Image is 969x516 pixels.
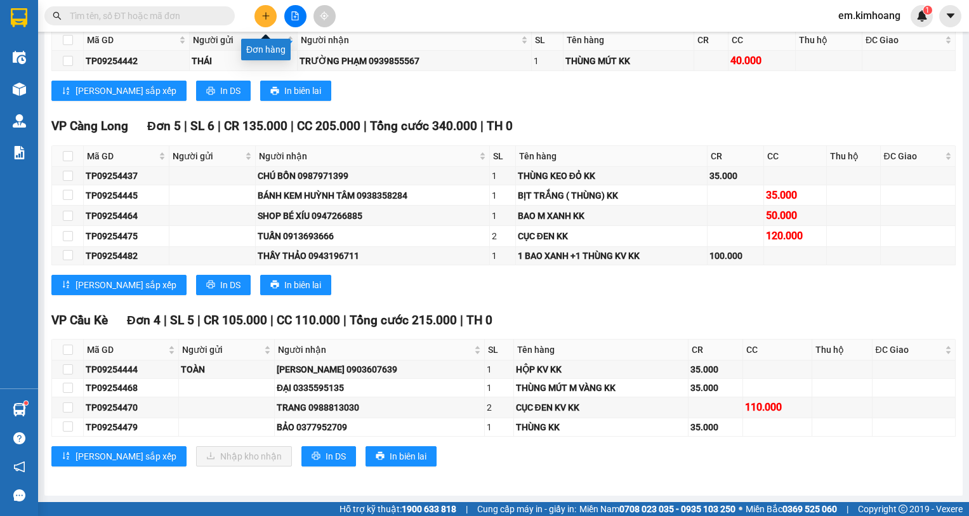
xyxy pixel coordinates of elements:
span: question-circle [13,432,25,444]
span: Tổng cước 340.000 [370,119,477,133]
div: TP09254445 [86,189,167,202]
img: warehouse-icon [13,83,26,96]
div: 35.000 [690,381,741,395]
span: GIAO: [5,83,30,95]
span: VP Càng Long [51,119,128,133]
span: sort-ascending [62,280,70,290]
span: Người gửi [173,149,242,163]
th: CR [689,340,743,361]
span: NGỌC YẾN [68,69,117,81]
span: In DS [326,449,346,463]
th: CC [728,30,795,51]
div: 40.000 [730,53,793,69]
span: CR 105.000 [204,313,267,327]
button: aim [313,5,336,27]
button: plus [254,5,277,27]
th: CR [694,30,729,51]
span: [PERSON_NAME] sắp xếp [76,278,176,292]
span: Mã GD [87,343,166,357]
button: downloadNhập kho nhận [196,446,292,466]
p: NHẬN: [5,43,185,67]
span: ĐC Giao [884,149,942,163]
img: logo-vxr [11,8,27,27]
div: TRANG 0988813030 [277,400,482,414]
div: TP09254475 [86,229,167,243]
span: SL 5 [170,313,194,327]
span: Mã GD [87,33,176,47]
div: 35.000 [766,187,824,203]
img: solution-icon [13,146,26,159]
span: ĐC Giao [866,33,942,47]
div: THÙNG MÚT KK [565,54,691,68]
span: [PERSON_NAME] sắp xếp [76,84,176,98]
span: Miền Bắc [746,502,837,516]
div: 50.000 [766,208,824,223]
span: 1 [925,6,930,15]
div: TRƯỜNG PHẠM 0939855567 [300,54,529,68]
th: SL [485,340,513,361]
p: GỬI: [5,25,185,37]
div: 1 [487,362,511,376]
div: BỊT TRẮNG ( THÙNG) KK [518,189,705,202]
sup: 1 [923,6,932,15]
span: | [184,119,187,133]
div: 1 [492,189,513,202]
span: | [270,313,274,327]
span: Người nhận [259,149,476,163]
span: Người nhận [301,33,518,47]
span: Đơn 5 [147,119,181,133]
span: CC 110.000 [277,313,340,327]
div: BÁNH KEM HUỲNH TÂM 0938358284 [258,189,487,202]
span: notification [13,461,25,473]
span: | [460,313,463,327]
div: ĐẠI 0335595135 [277,381,482,395]
div: Đơn hàng [241,39,291,60]
th: CC [743,340,812,361]
span: In biên lai [284,84,321,98]
div: THÁI [192,54,294,68]
button: caret-down [939,5,961,27]
div: 1 [534,54,562,68]
td: TP09254464 [84,206,169,226]
img: warehouse-icon [13,51,26,64]
button: printerIn DS [196,275,251,295]
span: printer [312,451,320,461]
span: In biên lai [390,449,426,463]
td: TP09254479 [84,418,179,437]
td: TP09254437 [84,167,169,185]
span: In DS [220,278,241,292]
div: TP09254479 [86,420,176,434]
span: sort-ascending [62,86,70,96]
div: TOÀN [181,362,272,376]
th: SL [490,146,516,167]
div: BAO M XANH KK [518,209,705,223]
div: 1 [492,169,513,183]
span: search [53,11,62,20]
span: TH 0 [466,313,492,327]
img: icon-new-feature [916,10,928,22]
span: Đơn 4 [127,313,161,327]
div: 1 [487,381,511,395]
sup: 1 [24,401,28,405]
strong: 0708 023 035 - 0935 103 250 [619,504,735,514]
th: Thu hộ [827,146,881,167]
button: printerIn biên lai [260,81,331,101]
span: em.kimhoang [828,8,911,23]
span: | [466,502,468,516]
td: TP09254468 [84,379,179,397]
th: CR [708,146,764,167]
div: 2 [492,229,513,243]
span: printer [270,280,279,290]
div: THẦY THẢO 0943196711 [258,249,487,263]
div: 100.000 [709,249,761,263]
span: | [291,119,294,133]
div: CỤC ĐEN KV KK [516,400,687,414]
button: printerIn biên lai [260,275,331,295]
span: | [847,502,848,516]
span: plus [261,11,270,20]
span: | [480,119,484,133]
span: In DS [220,84,241,98]
span: sort-ascending [62,451,70,461]
span: Miền Nam [579,502,735,516]
span: aim [320,11,329,20]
